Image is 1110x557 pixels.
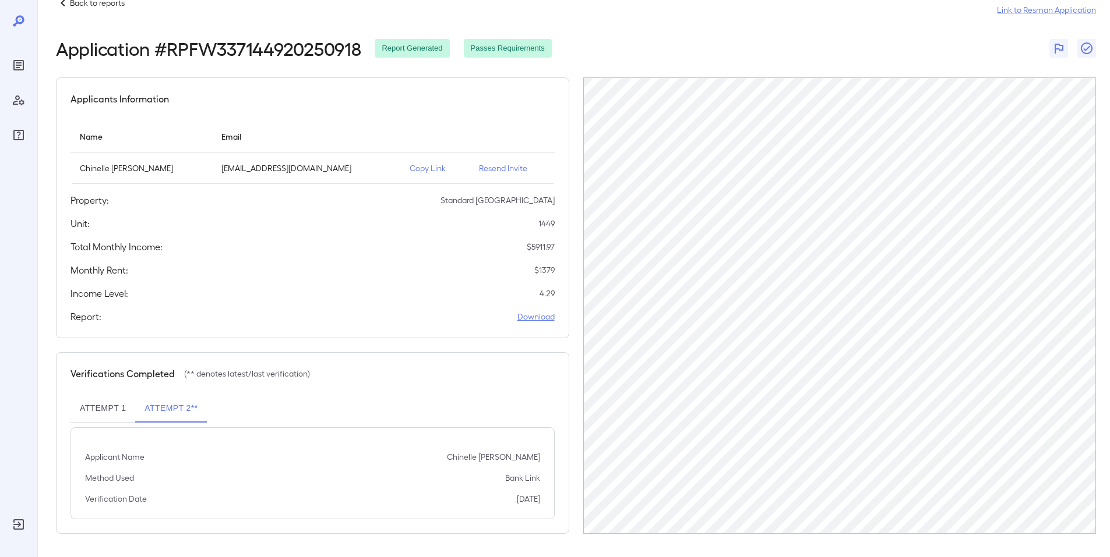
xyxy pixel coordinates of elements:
[479,162,545,174] p: Resend Invite
[85,451,145,463] p: Applicant Name
[71,395,135,423] button: Attempt 1
[135,395,207,423] button: Attempt 2**
[80,162,203,174] p: Chinelle [PERSON_NAME]
[9,126,28,144] div: FAQ
[517,311,555,322] a: Download
[441,194,555,206] p: Standard [GEOGRAPHIC_DATA]
[1049,39,1068,58] button: Flag Report
[71,217,90,230] h5: Unit:
[71,120,555,184] table: simple table
[9,56,28,74] div: Reports
[71,240,163,254] h5: Total Monthly Income:
[517,493,540,505] p: [DATE]
[9,91,28,109] div: Manage Users
[71,263,128,277] h5: Monthly Rent:
[212,120,400,153] th: Email
[71,367,175,381] h5: Verifications Completed
[464,43,552,54] span: Passes Requirements
[9,515,28,534] div: Log Out
[71,193,109,207] h5: Property:
[71,120,212,153] th: Name
[71,286,128,300] h5: Income Level:
[1077,39,1096,58] button: Close Report
[375,43,449,54] span: Report Generated
[71,92,169,106] h5: Applicants Information
[85,493,147,505] p: Verification Date
[184,368,310,379] p: (** denotes latest/last verification)
[997,4,1096,16] a: Link to Resman Application
[534,264,555,276] p: $ 1379
[540,288,555,299] p: 4.29
[56,38,361,59] h2: Application # RPFW337144920250918
[505,472,540,484] p: Bank Link
[410,162,460,174] p: Copy Link
[538,218,555,229] p: 1449
[527,241,555,253] p: $ 5911.97
[71,310,101,324] h5: Report:
[85,472,134,484] p: Method Used
[221,162,391,174] p: [EMAIL_ADDRESS][DOMAIN_NAME]
[447,451,540,463] p: Chinelle [PERSON_NAME]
